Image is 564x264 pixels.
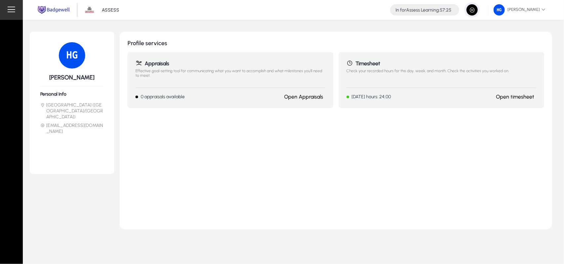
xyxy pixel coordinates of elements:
h6: Personal Info [40,91,104,97]
img: 143.png [494,4,505,15]
p: ASSESS [102,7,119,13]
span: : [439,7,440,13]
li: [EMAIL_ADDRESS][DOMAIN_NAME] [40,123,104,134]
span: [PERSON_NAME] [494,4,545,15]
p: [DATE] hours: 24:00 [352,94,391,100]
h4: Assess Learning [395,7,451,13]
span: 57:25 [440,7,451,13]
p: Effective goal-setting tool for communicating what you want to accomplish and what milestones you... [135,69,325,82]
span: In for [395,7,406,13]
a: Open Appraisals [284,94,323,100]
button: Open timesheet [494,93,536,100]
li: [GEOGRAPHIC_DATA] ([GEOGRAPHIC_DATA]/[GEOGRAPHIC_DATA]) [40,102,104,120]
img: main.png [36,5,71,15]
a: Open timesheet [496,94,534,100]
img: 1.png [83,4,96,16]
p: Check your recorded hours for this day, week, and month. Check the activities you worked on. [347,69,537,82]
button: Open Appraisals [282,93,325,100]
button: [PERSON_NAME] [488,4,551,16]
h1: Profile services [128,40,544,47]
h1: Timesheet [347,60,537,67]
p: 0 appraisals available [141,94,185,100]
h5: [PERSON_NAME] [40,74,104,81]
img: 143.png [59,42,85,69]
h1: Appraisals [135,60,325,67]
